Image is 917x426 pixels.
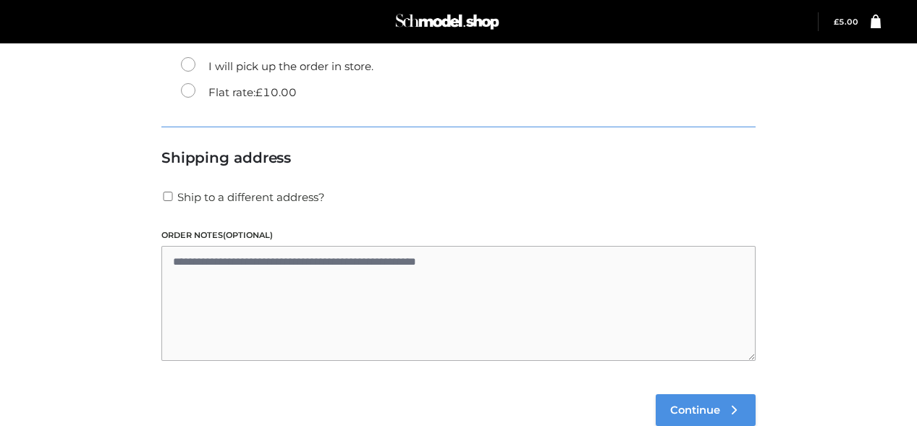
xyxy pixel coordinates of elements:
span: Ship to a different address? [177,190,325,204]
bdi: 5.00 [834,17,858,27]
a: £5.00 [834,17,858,27]
span: £ [834,17,839,27]
label: I will pick up the order in store. [181,57,373,76]
img: Schmodel Admin 964 [393,7,502,36]
input: Ship to a different address? [161,192,174,201]
span: £ [255,85,263,99]
span: (optional) [223,230,273,240]
label: Flat rate: [181,83,297,102]
label: Order notes [161,229,756,242]
span: Continue [670,404,720,417]
h3: Shipping address [161,149,756,166]
a: Continue [656,394,756,426]
bdi: 10.00 [255,85,297,99]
